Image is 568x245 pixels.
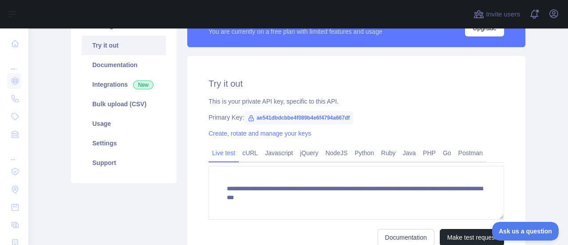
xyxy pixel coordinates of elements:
a: Support [82,153,166,173]
a: NodeJS [322,146,351,160]
a: PHP [419,146,439,160]
span: Invite users [486,9,520,20]
div: You are currently on a free plan with limited features and usage [209,27,383,36]
a: cURL [239,146,261,160]
h2: Try it out [209,77,504,90]
button: Invite users [472,7,522,21]
div: Primary Key: [209,113,504,122]
a: Ruby [378,146,399,160]
a: Javascript [261,146,296,160]
a: Settings [82,133,166,153]
div: ... [7,144,21,162]
a: Documentation [82,55,166,75]
span: New [133,80,154,89]
a: Integrations New [82,75,166,94]
a: jQuery [296,146,322,160]
a: Java [399,146,420,160]
div: This is your private API key, specific to this API. [209,97,504,106]
span: ae541dbdcbbe4f089b4e6f4794a667df [244,111,353,125]
a: Python [351,146,378,160]
iframe: Toggle Customer Support [492,222,559,241]
div: ... [7,53,21,71]
a: Usage [82,114,166,133]
a: Create, rotate and manage your keys [209,130,311,137]
a: Bulk upload (CSV) [82,94,166,114]
a: Go [439,146,455,160]
a: Live test [209,146,239,160]
a: Postman [455,146,486,160]
a: Try it out [82,36,166,55]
